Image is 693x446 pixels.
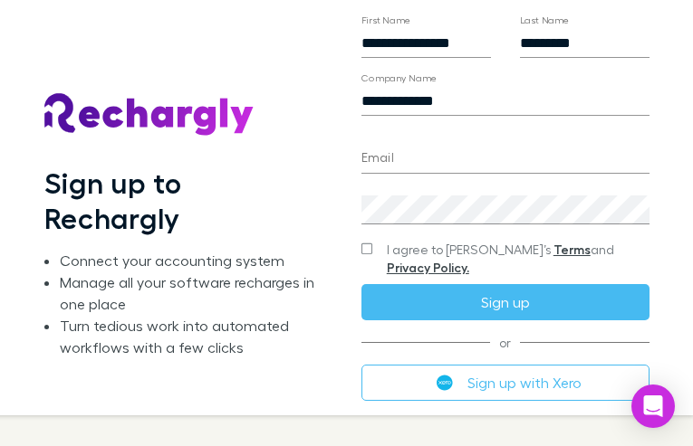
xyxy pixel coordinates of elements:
[387,241,650,277] span: I agree to [PERSON_NAME]’s and
[361,365,650,401] button: Sign up with Xero
[387,260,469,275] a: Privacy Policy.
[44,166,325,235] h1: Sign up to Rechargly
[437,375,453,391] img: Xero's logo
[361,71,438,85] label: Company Name
[361,14,411,27] label: First Name
[631,384,675,428] div: Open Intercom Messenger
[60,271,324,315] li: Manage all your software recharges in one place
[361,342,650,343] span: or
[60,315,324,358] li: Turn tedious work into automated workflows with a few clicks
[361,284,650,320] button: Sign up
[44,93,255,137] img: Rechargly's Logo
[553,242,591,257] a: Terms
[520,14,570,27] label: Last Name
[60,250,324,271] li: Connect your accounting system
